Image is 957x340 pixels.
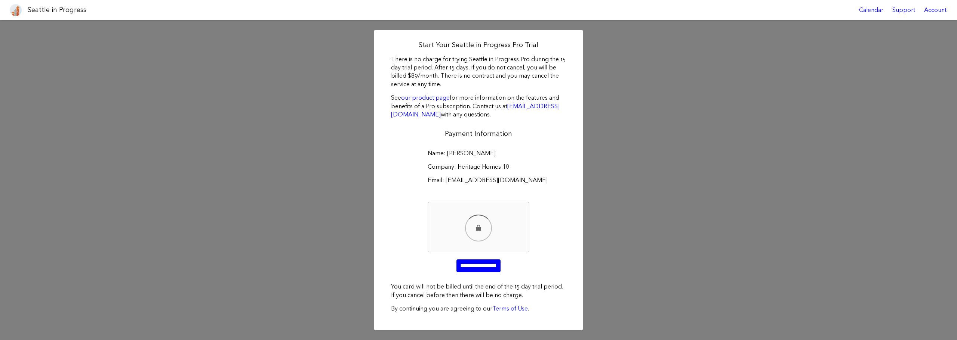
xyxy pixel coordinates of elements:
[428,149,529,157] label: Name: [PERSON_NAME]
[428,176,529,184] label: Email: [EMAIL_ADDRESS][DOMAIN_NAME]
[10,4,22,16] img: favicon-96x96.png
[391,129,566,138] h2: Payment Information
[391,94,566,119] p: See for more information on the features and benefits of a Pro subscription. Contact us at with a...
[401,94,450,101] a: our product page
[391,305,566,313] p: By continuing you are agreeing to our .
[492,305,528,312] a: Terms of Use
[391,40,566,50] h2: Start Your Seattle in Progress Pro Trial
[391,55,566,89] p: There is no charge for trying Seattle in Progress Pro during the 15 day trial period. After 15 da...
[391,283,566,299] p: You card will not be billed until the end of the 15 day trial period. If you cancel before then t...
[428,163,529,171] label: Company: Heritage Homes 10
[28,5,86,15] h1: Seattle in Progress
